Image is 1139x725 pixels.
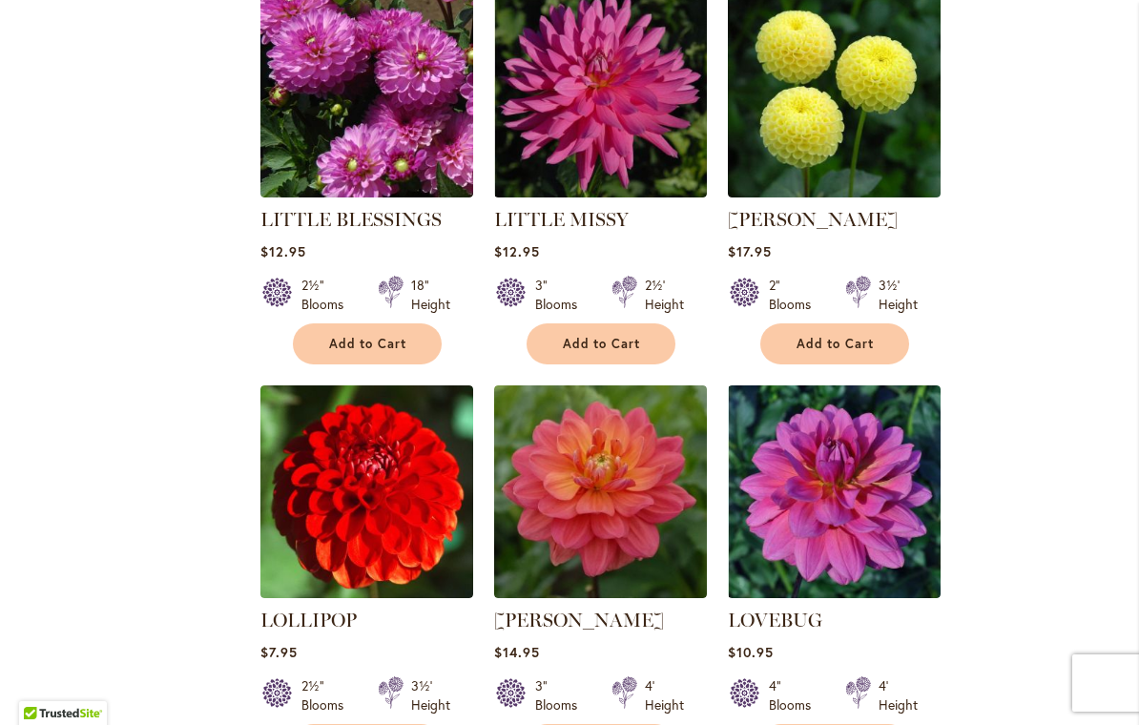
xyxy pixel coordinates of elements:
div: 3½' Height [879,276,918,314]
a: LITTLE BLESSINGS [260,208,442,231]
span: Add to Cart [329,336,407,352]
a: [PERSON_NAME] [494,609,664,632]
div: 4" Blooms [769,676,822,715]
a: LOVEBUG [728,584,941,602]
iframe: Launch Accessibility Center [14,657,68,711]
img: LORA ASHLEY [494,385,707,598]
span: $10.95 [728,643,774,661]
span: $7.95 [260,643,298,661]
span: $17.95 [728,242,772,260]
div: 2½' Height [645,276,684,314]
div: 3" Blooms [535,676,589,715]
div: 2½" Blooms [301,276,355,314]
a: LOVEBUG [728,609,822,632]
a: LITTLE BLESSINGS [260,183,473,201]
div: 2½" Blooms [301,676,355,715]
button: Add to Cart [760,323,909,364]
a: LOLLIPOP [260,609,357,632]
div: 2" Blooms [769,276,822,314]
button: Add to Cart [527,323,675,364]
span: $12.95 [260,242,306,260]
img: LOLLIPOP [260,385,473,598]
span: Add to Cart [563,336,641,352]
a: LOLLIPOP [260,584,473,602]
a: LITTLE MISSY [494,183,707,201]
span: Add to Cart [797,336,875,352]
span: $14.95 [494,643,540,661]
div: 4' Height [645,676,684,715]
a: LITTLE MISSY [494,208,629,231]
div: 3" Blooms [535,276,589,314]
button: Add to Cart [293,323,442,364]
div: 4' Height [879,676,918,715]
a: [PERSON_NAME] [728,208,898,231]
div: 18" Height [411,276,450,314]
span: $12.95 [494,242,540,260]
a: LITTLE SCOTTIE [728,183,941,201]
a: LORA ASHLEY [494,584,707,602]
img: LOVEBUG [728,385,941,598]
div: 3½' Height [411,676,450,715]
